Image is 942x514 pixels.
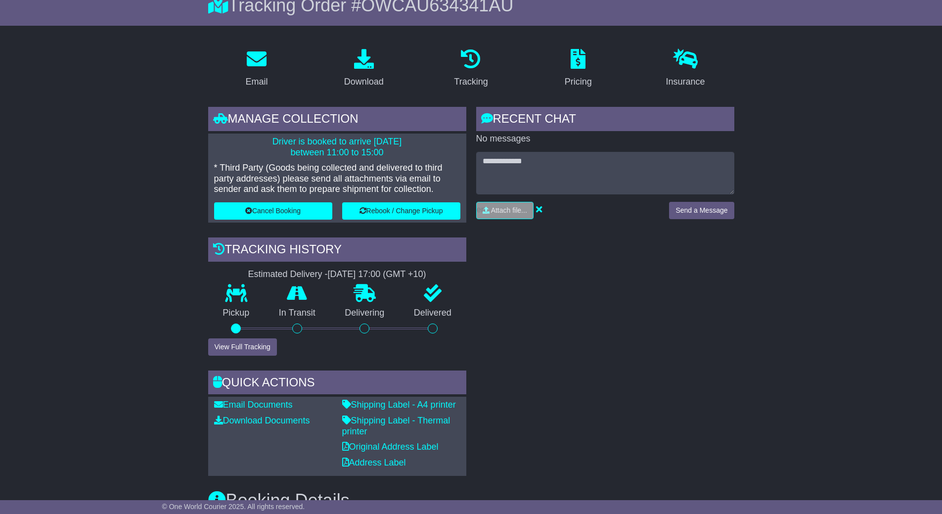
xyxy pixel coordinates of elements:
p: In Transit [264,308,330,319]
a: Email Documents [214,400,293,410]
button: Cancel Booking [214,202,332,220]
a: Insurance [660,46,712,92]
a: Tracking [448,46,494,92]
div: Manage collection [208,107,466,134]
p: No messages [476,134,734,144]
a: Original Address Label [342,442,439,452]
p: Delivering [330,308,400,319]
div: Quick Actions [208,371,466,397]
button: Send a Message [669,202,734,219]
div: Insurance [666,75,705,89]
button: Rebook / Change Pickup [342,202,460,220]
div: Download [344,75,384,89]
p: Driver is booked to arrive [DATE] between 11:00 to 15:00 [214,137,460,158]
h3: Booking Details [208,491,734,511]
div: Pricing [565,75,592,89]
div: Email [245,75,268,89]
div: RECENT CHAT [476,107,734,134]
a: Shipping Label - A4 printer [342,400,456,410]
span: © One World Courier 2025. All rights reserved. [162,503,305,511]
div: [DATE] 17:00 (GMT +10) [328,269,426,280]
a: Pricing [558,46,598,92]
div: Tracking history [208,237,466,264]
a: Shipping Label - Thermal printer [342,416,450,436]
a: Download Documents [214,416,310,425]
div: Estimated Delivery - [208,269,466,280]
button: View Full Tracking [208,338,277,356]
p: Delivered [399,308,466,319]
a: Download [338,46,390,92]
p: Pickup [208,308,265,319]
p: * Third Party (Goods being collected and delivered to third party addresses) please send all atta... [214,163,460,195]
a: Address Label [342,458,406,467]
div: Tracking [454,75,488,89]
a: Email [239,46,274,92]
